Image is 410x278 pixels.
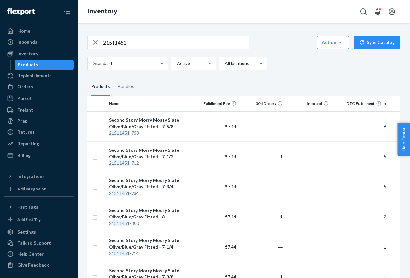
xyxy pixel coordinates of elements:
div: -758 [109,130,190,136]
div: Second Story Morry Mossy Slate Olive/Blue/Gray Fitted - 7-1/4 [109,237,190,250]
td: 5 [331,172,389,202]
div: Products [18,61,38,68]
div: Bundles [118,78,134,96]
div: Second Story Morry Mossy Slate Olive/Blue/Gray Fitted - 8 [109,207,190,220]
div: Second Story Morry Mossy Slate Olive/Blue/Gray Fitted - 7-5/8 [109,117,190,130]
td: 1 [239,202,285,232]
span: $7.44 [225,154,236,159]
div: Integrations [17,173,45,180]
div: Help Center [17,251,44,257]
th: Fulfillment Fee [193,96,239,111]
td: ― [239,172,285,202]
div: -714 [109,250,190,257]
th: 30d Orders [239,96,285,111]
span: $7.44 [225,214,236,219]
div: Talk to Support [17,240,51,246]
td: ― [239,232,285,262]
div: Action [322,39,344,46]
em: 21511451 [109,250,130,256]
a: Inbounds [4,37,74,47]
button: Fast Tags [4,202,74,212]
td: 5 [331,141,389,172]
div: Give Feedback [17,262,49,268]
div: -734 [109,190,190,196]
div: Inventory [17,50,38,57]
a: Products [15,60,74,70]
button: Help Center [397,123,410,156]
div: -800 [109,220,190,227]
td: ― [239,111,285,141]
span: $7.44 [225,184,236,189]
a: Billing [4,150,74,161]
a: Freight [4,105,74,115]
button: Integrations [4,171,74,182]
input: Search inventory by name or sku [103,36,249,49]
th: Inbound [285,96,331,111]
a: Returns [4,127,74,137]
div: Reporting [17,140,39,147]
div: Replenishments [17,72,52,79]
span: — [325,154,329,159]
a: Add Fast Tag [4,215,74,225]
div: Parcel [17,95,31,102]
a: Settings [4,227,74,237]
input: Active [176,60,177,67]
th: Name [106,96,193,111]
div: Prep [17,118,27,124]
div: Inbounds [17,39,37,45]
div: Second Story Morry Mossy Slate Olive/Blue/Gray Fitted - 7-1/2 [109,147,190,160]
div: Settings [17,229,36,235]
span: $7.44 [225,124,236,129]
a: Reporting [4,139,74,149]
div: Billing [17,152,31,159]
button: Sync Catalog [354,36,400,49]
button: Action [317,36,349,49]
a: Inventory [4,49,74,59]
span: — [325,124,329,129]
button: Close Navigation [61,5,74,18]
div: Add Fast Tag [17,217,41,222]
div: Add Integration [17,186,46,192]
span: — [325,244,329,250]
div: Home [17,28,30,34]
ol: breadcrumbs [83,2,123,21]
a: Parcel [4,93,74,104]
img: Flexport logo [7,8,35,15]
a: Talk to Support [4,238,74,248]
button: Open notifications [371,5,384,18]
td: 2 [331,202,389,232]
button: Open account menu [385,5,398,18]
td: 1 [239,141,285,172]
div: Second Story Morry Mossy Slate Olive/Blue/Gray Fitted - 7-3/4 [109,177,190,190]
div: Orders [17,83,33,90]
span: — [325,184,329,189]
a: Replenishments [4,71,74,81]
em: 21511451 [109,220,130,226]
div: Freight [17,107,33,113]
div: -712 [109,160,190,166]
span: $7.44 [225,244,236,250]
span: — [325,214,329,219]
div: Products [91,78,110,96]
th: DTC Fulfillment [331,96,389,111]
em: 21511451 [109,130,130,136]
em: 21511451 [109,160,130,166]
a: Inventory [88,8,117,15]
a: Orders [4,82,74,92]
div: Returns [17,129,35,135]
a: Prep [4,116,74,126]
button: Open Search Box [357,5,370,18]
button: Give Feedback [4,260,74,270]
a: Help Center [4,249,74,259]
a: Home [4,26,74,36]
em: 21511451 [109,190,130,196]
td: 1 [331,232,389,262]
input: All locations [224,60,225,67]
a: Add Integration [4,184,74,194]
div: Fast Tags [17,204,38,210]
td: 6 [331,111,389,141]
